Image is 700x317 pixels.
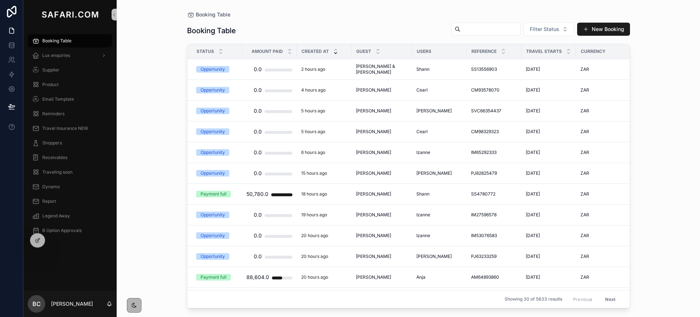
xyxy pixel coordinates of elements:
a: Opportunity [196,87,238,93]
a: [PERSON_NAME] [356,87,408,93]
a: Anja [416,274,462,280]
a: SS13556903 [471,66,517,72]
a: [PERSON_NAME] [356,233,408,239]
a: SVC66354437 [471,108,517,114]
a: Shann [416,191,462,197]
a: Opportunity [196,149,238,156]
span: [DATE] [526,212,540,218]
a: PJ82825479 [471,170,517,176]
p: 2 hours ago [301,66,325,72]
span: Cearl [416,87,428,93]
span: [DATE] [526,108,540,114]
span: CM98329323 [471,129,499,135]
a: Opportunity [196,212,238,218]
div: 0.0 [254,124,262,139]
button: Next [600,294,621,305]
a: Travel Insurance NEW [28,122,112,135]
span: Shoppers [42,140,62,146]
button: New Booking [577,23,630,36]
a: [PERSON_NAME] [416,108,462,114]
span: ZAR [580,108,589,114]
a: [DATE] [526,212,572,218]
div: Opportunity [201,212,225,218]
a: Receivables [28,151,112,164]
a: 19 hours ago [301,212,347,218]
span: [DATE] [526,191,540,197]
a: SS4780772 [471,191,517,197]
a: Report [28,195,112,208]
a: ZAR [580,150,626,155]
span: Created at [302,49,329,54]
a: [DATE] [526,108,572,114]
span: Booking Table [42,38,71,44]
div: Opportunity [201,87,225,93]
a: 6 hours ago [301,150,347,155]
span: ZAR [580,129,589,135]
span: ZAR [580,150,589,155]
a: 20 hours ago [301,274,347,280]
span: Izanne [416,212,430,218]
div: 0.0 [254,62,262,77]
span: Travel Starts [526,49,562,54]
a: Shann [416,66,462,72]
a: ZAR [580,233,626,239]
a: 0.0 [246,145,292,160]
a: 18 hours ago [301,191,347,197]
span: Booking Table [196,11,230,18]
div: Opportunity [201,149,225,156]
a: Dynamo [28,180,112,193]
span: Filter Status [530,26,559,33]
span: BC [32,299,41,308]
span: [PERSON_NAME] [356,170,391,176]
a: [PERSON_NAME] & [PERSON_NAME] [356,63,408,75]
a: Opportunity [196,128,238,135]
span: Guest [356,49,371,54]
a: Email Template [28,93,112,106]
button: Select Button [524,22,574,36]
a: Izanne [416,212,462,218]
a: ZAR [580,212,626,218]
a: Legend Away [28,209,112,223]
span: [PERSON_NAME] [356,191,391,197]
span: B Option Approvals [42,228,82,233]
a: Opportunity [196,232,238,239]
a: [DATE] [526,66,572,72]
a: Lux enquiries [28,49,112,62]
span: Amount Paid [252,49,283,54]
span: [DATE] [526,150,540,155]
span: Legend Away [42,213,70,219]
span: Izanne [416,233,430,239]
a: 88,604.0 [246,270,292,285]
span: Product [42,82,59,88]
span: Showing 30 of 5833 results [505,297,562,302]
a: CM93578070 [471,87,517,93]
span: Izanne [416,150,430,155]
a: IM65292333 [471,150,517,155]
span: [PERSON_NAME] [356,274,391,280]
span: SS4780772 [471,191,495,197]
a: Product [28,78,112,91]
div: Opportunity [201,108,225,114]
span: [PERSON_NAME] [416,254,452,259]
a: Payment full [196,274,238,281]
a: Opportunity [196,170,238,177]
a: ZAR [580,254,626,259]
a: Booking Table [187,11,230,18]
span: [PERSON_NAME] [356,129,391,135]
a: Izanne [416,233,462,239]
p: [PERSON_NAME] [51,300,93,308]
div: Opportunity [201,232,225,239]
span: Reference [471,49,497,54]
a: [PERSON_NAME] [356,254,408,259]
div: 0.0 [254,145,262,160]
a: Reminders [28,107,112,120]
span: Email Template [42,96,74,102]
span: [DATE] [526,129,540,135]
div: 0.0 [254,208,262,222]
span: Reminders [42,111,65,117]
span: [PERSON_NAME] [356,254,391,259]
span: ZAR [580,254,589,259]
a: 20 hours ago [301,233,347,239]
a: Supplier [28,63,112,77]
a: IM53076583 [471,233,517,239]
